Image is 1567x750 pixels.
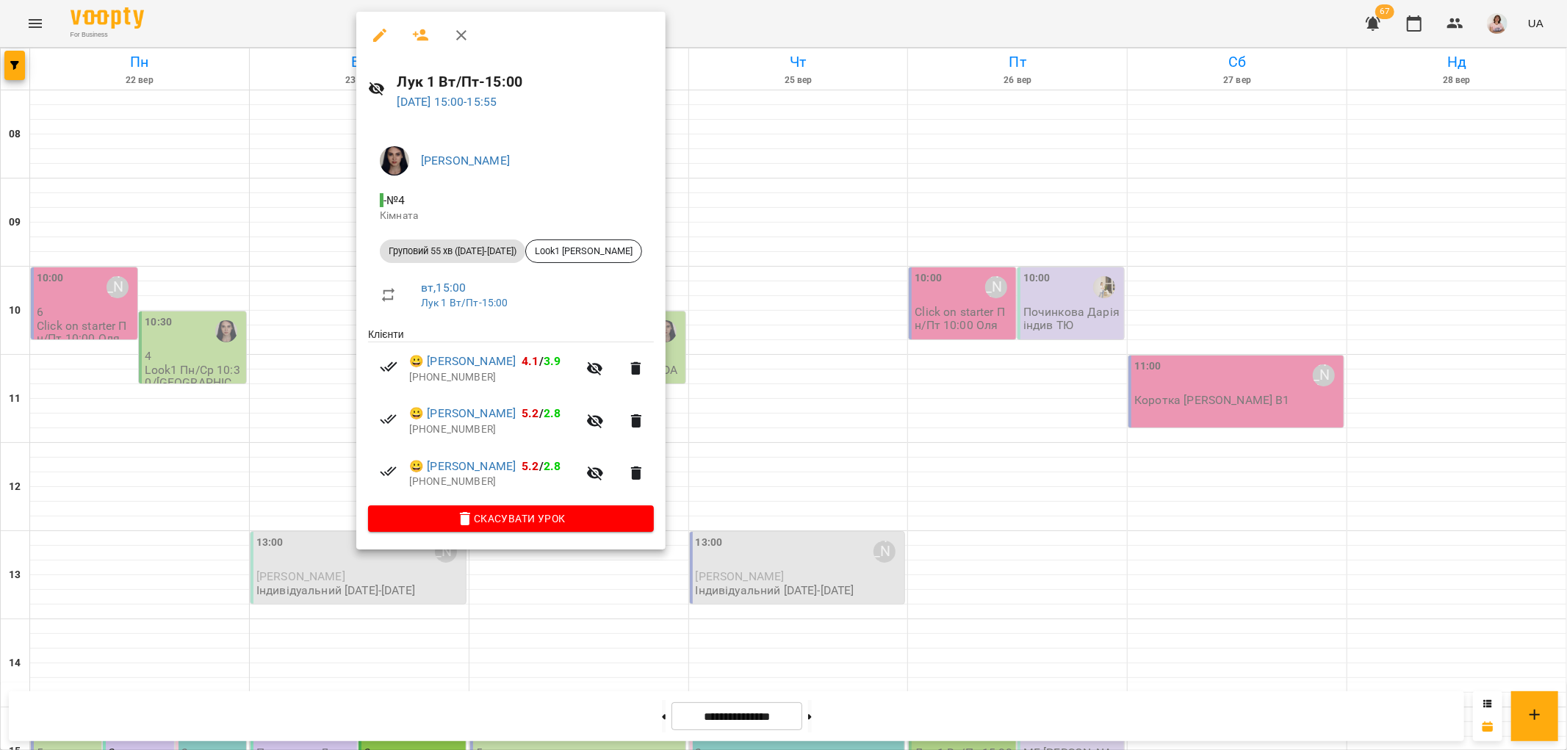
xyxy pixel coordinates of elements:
[380,209,642,223] p: Кімната
[397,95,497,109] a: [DATE] 15:00-15:55
[380,146,409,176] img: d6480efa1b5b973ff6e5205d609fee70.jpg
[421,154,510,167] a: [PERSON_NAME]
[522,459,538,473] span: 5.2
[544,459,561,473] span: 2.8
[421,281,466,295] a: вт , 15:00
[544,406,561,420] span: 2.8
[522,406,538,420] span: 5.2
[409,458,516,475] a: 😀 [PERSON_NAME]
[380,463,397,480] svg: Візит сплачено
[525,239,642,263] div: Look1 [PERSON_NAME]
[409,370,577,385] p: [PHONE_NUMBER]
[421,297,508,309] a: Лук 1 Вт/Пт-15:00
[380,411,397,428] svg: Візит сплачено
[380,510,642,527] span: Скасувати Урок
[380,193,408,207] span: - №4
[522,354,561,368] b: /
[368,327,654,505] ul: Клієнти
[380,245,525,258] span: Груповий 55 хв ([DATE]-[DATE])
[409,475,577,489] p: [PHONE_NUMBER]
[522,406,561,420] b: /
[522,354,538,368] span: 4.1
[397,71,654,93] h6: Лук 1 Вт/Пт-15:00
[409,422,577,437] p: [PHONE_NUMBER]
[380,358,397,375] svg: Візит сплачено
[544,354,561,368] span: 3.9
[409,353,516,370] a: 😀 [PERSON_NAME]
[409,405,516,422] a: 😀 [PERSON_NAME]
[526,245,641,258] span: Look1 [PERSON_NAME]
[368,505,654,532] button: Скасувати Урок
[522,459,561,473] b: /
